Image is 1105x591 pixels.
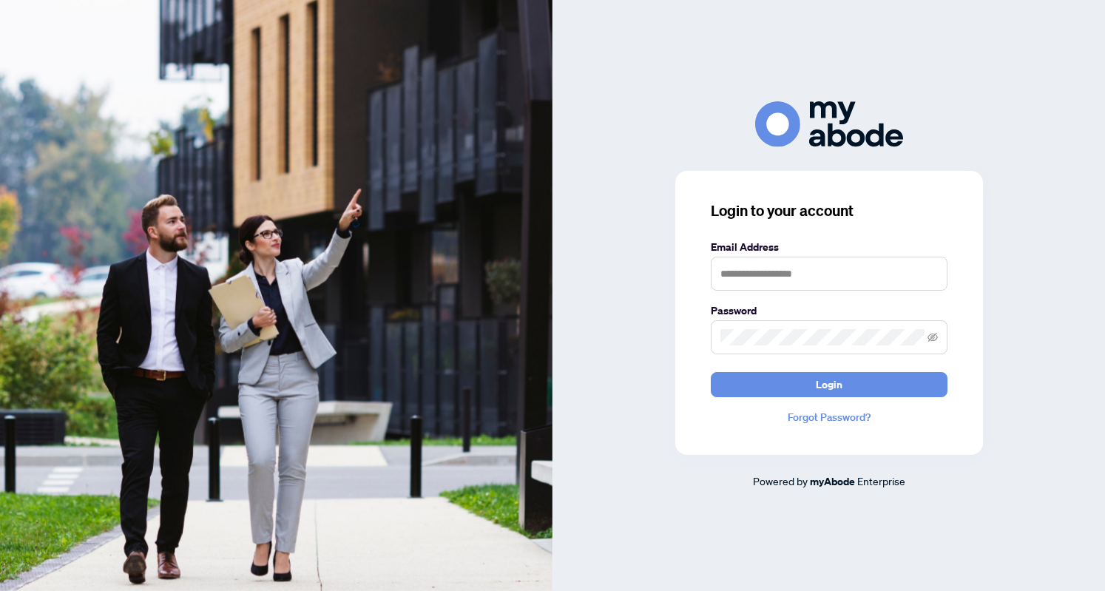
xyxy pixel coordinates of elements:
[927,332,938,342] span: eye-invisible
[711,409,947,425] a: Forgot Password?
[711,303,947,319] label: Password
[753,474,808,487] span: Powered by
[816,373,842,396] span: Login
[711,239,947,255] label: Email Address
[810,473,855,490] a: myAbode
[857,474,905,487] span: Enterprise
[711,200,947,221] h3: Login to your account
[711,372,947,397] button: Login
[755,101,903,146] img: ma-logo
